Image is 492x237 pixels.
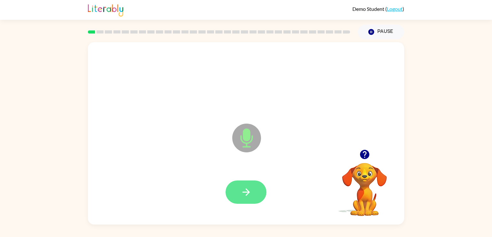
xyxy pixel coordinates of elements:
div: ( ) [352,6,404,12]
button: Pause [358,25,404,39]
a: Logout [387,6,403,12]
span: Demo Student [352,6,385,12]
video: Your browser must support playing .mp4 files to use Literably. Please try using another browser. [333,153,396,217]
img: Literably [88,3,123,17]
